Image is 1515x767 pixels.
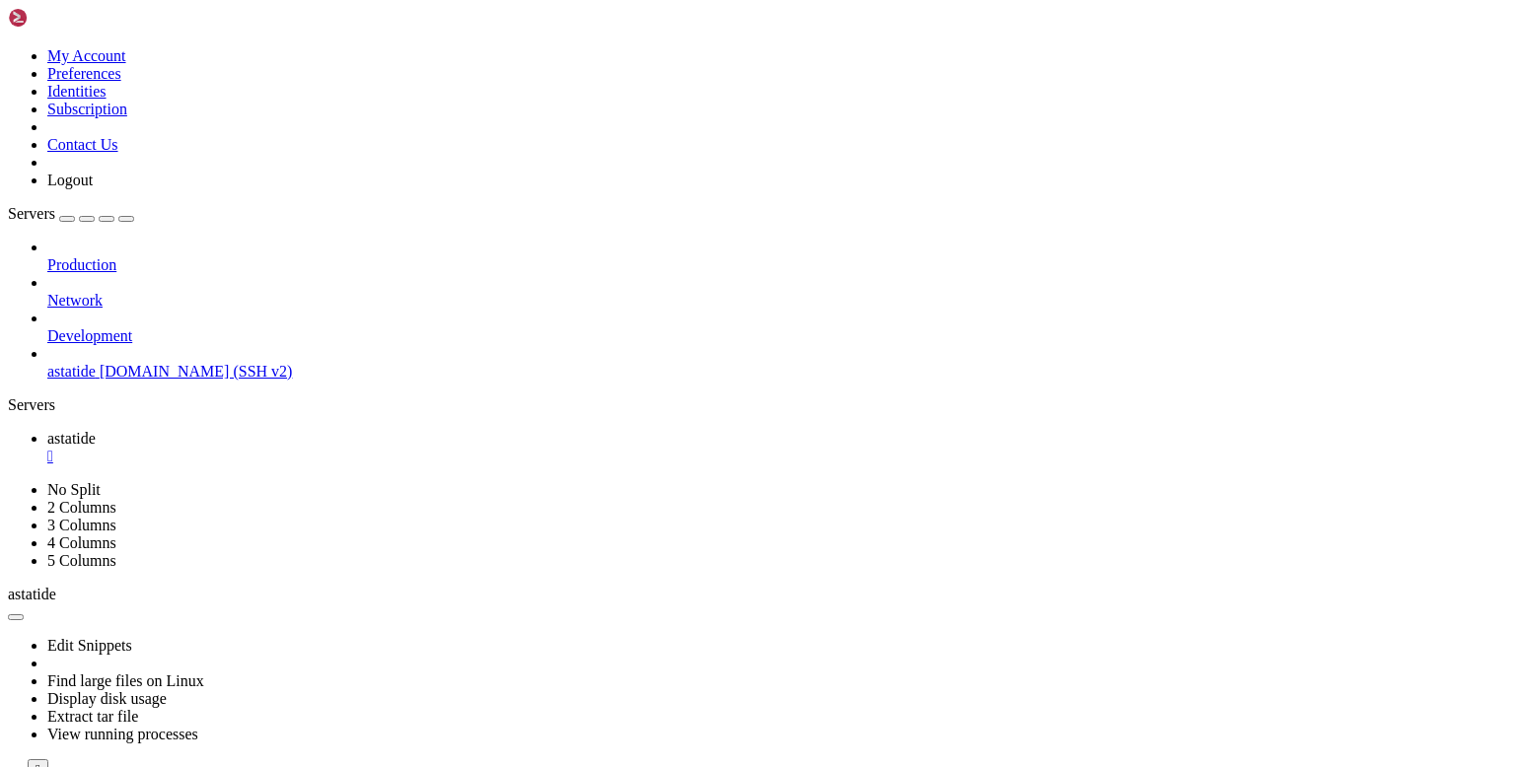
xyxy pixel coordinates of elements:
li: astatide [DOMAIN_NAME] (SSH v2) [47,345,1507,381]
span: astatide [47,363,96,380]
a: Servers [8,205,134,222]
a: Display disk usage [47,690,167,707]
a: Find large files on Linux [47,672,204,689]
div: Servers [8,396,1507,414]
a: Network [47,292,1507,310]
a: No Split [47,481,101,498]
a: Identities [47,83,107,100]
div: (11, 4) [100,79,108,97]
span: Servers [8,205,55,222]
a: Development [47,327,1507,345]
li: Development [47,310,1507,345]
span: astatide [47,430,96,447]
a: astatide [DOMAIN_NAME] (SSH v2) [47,363,1507,381]
a: View running processes [47,726,198,742]
img: Shellngn [8,8,121,28]
span: Production [47,256,116,273]
a: 3 Columns [47,517,116,533]
span: [DOMAIN_NAME] (SSH v2) [100,363,293,380]
a: Production [47,256,1507,274]
li: Network [47,274,1507,310]
a: Subscription [47,101,127,117]
a: astatide [47,430,1507,465]
a: 4 Columns [47,534,116,551]
span: astatide [8,586,56,602]
a: 2 Columns [47,499,116,516]
a: Extract tar file [47,708,138,725]
x-row: citadel:~$ [8,79,1257,97]
a: My Account [47,47,126,64]
a:  [47,448,1507,465]
span: Network [47,292,103,309]
a: Logout [47,172,93,188]
a: Edit Snippets [47,637,132,654]
span: Development [47,327,132,344]
a: 5 Columns [47,552,116,569]
a: Contact Us [47,136,118,153]
x-row: THE FOG IS COMING [8,26,1257,43]
a: Preferences [47,65,121,82]
li: Production [47,239,1507,274]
